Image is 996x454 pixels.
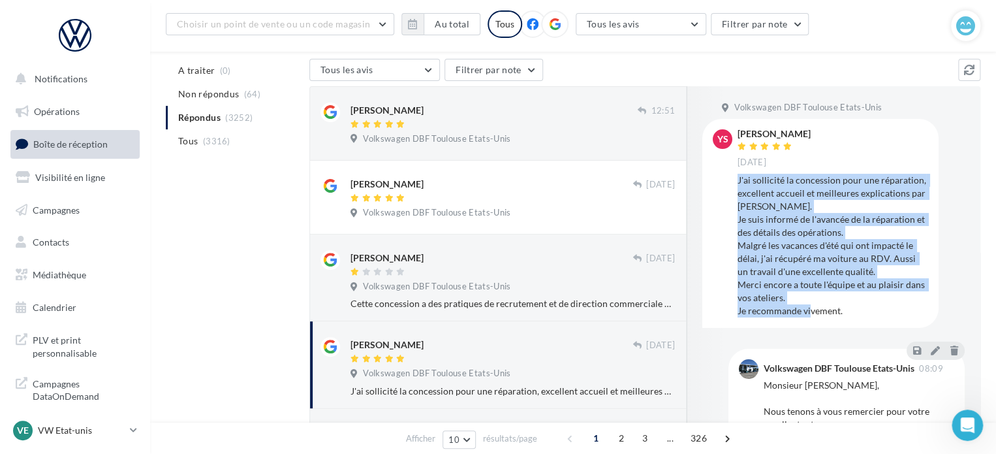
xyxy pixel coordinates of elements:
div: [PERSON_NAME] [350,104,424,117]
span: 10 [448,434,459,445]
a: VE VW Etat-unis [10,418,140,443]
span: Volkswagen DBF Toulouse Etats-Unis [363,133,510,145]
span: Volkswagen DBF Toulouse Etats-Unis [363,207,510,219]
span: Visibilité en ligne [35,172,105,183]
span: Tous les avis [587,18,640,29]
span: Volkswagen DBF Toulouse Etats-Unis [363,368,510,380]
span: (0) [220,65,231,76]
a: Campagnes [8,197,142,224]
span: ... [660,428,681,449]
span: Volkswagen DBF Toulouse Etats-Unis [734,102,882,114]
div: [PERSON_NAME] [350,178,424,191]
span: A traiter [178,64,215,77]
span: 2 [611,428,632,449]
button: Au total [424,13,480,35]
button: Choisir un point de vente ou un code magasin [166,13,394,35]
a: Boîte de réception [8,130,142,158]
span: Opérations [34,106,80,117]
span: Tous les avis [320,64,373,75]
button: Tous les avis [309,59,440,81]
div: Cette concession a des pratiques de recrutement et de direction commerciale déplorable. Je pense ... [350,297,675,310]
span: Notifications [35,73,87,84]
span: 1 [585,428,606,449]
div: J'ai sollicité la concession pour une réparation, excellent accueil et meilleures explications pa... [350,385,675,398]
div: [PERSON_NAME] [350,338,424,351]
button: 10 [443,430,476,449]
button: Notifications [8,65,137,93]
span: Volkswagen DBF Toulouse Etats-Unis [363,281,510,293]
a: Contacts [8,229,142,256]
span: [DATE] [646,253,675,265]
span: Ys [717,133,728,146]
button: Filtrer par note [711,13,809,35]
div: Tous [488,10,522,38]
span: [DATE] [646,340,675,351]
div: J'ai sollicité la concession pour une réparation, excellent accueil et meilleures explications pa... [738,174,928,317]
span: (64) [244,89,260,99]
span: Contacts [33,236,69,248]
span: 3 [634,428,655,449]
span: Choisir un point de vente ou un code magasin [177,18,370,29]
button: Filtrer par note [444,59,543,81]
span: 12:51 [651,105,675,117]
span: 08:09 [919,365,943,373]
span: Médiathèque [33,269,86,280]
iframe: Intercom live chat [952,410,983,441]
a: Médiathèque [8,261,142,289]
div: [PERSON_NAME] [738,129,811,138]
span: Boîte de réception [33,138,108,150]
a: Opérations [8,98,142,125]
span: [DATE] [646,179,675,191]
span: Calendrier [33,302,76,313]
a: PLV et print personnalisable [8,326,142,365]
a: Calendrier [8,294,142,321]
span: Tous [178,135,198,148]
button: Au total [401,13,480,35]
a: Visibilité en ligne [8,164,142,191]
button: Tous les avis [576,13,706,35]
span: [DATE] [738,157,766,169]
a: Campagnes DataOnDemand [8,370,142,408]
span: VE [17,424,29,437]
span: Campagnes DataOnDemand [33,375,134,403]
span: Afficher [406,432,435,445]
span: Campagnes [33,204,80,215]
span: Non répondus [178,88,239,101]
span: 326 [685,428,712,449]
span: (3316) [203,136,230,146]
div: [PERSON_NAME] [350,251,424,265]
p: VW Etat-unis [38,424,125,437]
span: PLV et print personnalisable [33,331,134,359]
div: Volkswagen DBF Toulouse Etats-Unis [764,364,914,373]
span: résultats/page [483,432,537,445]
